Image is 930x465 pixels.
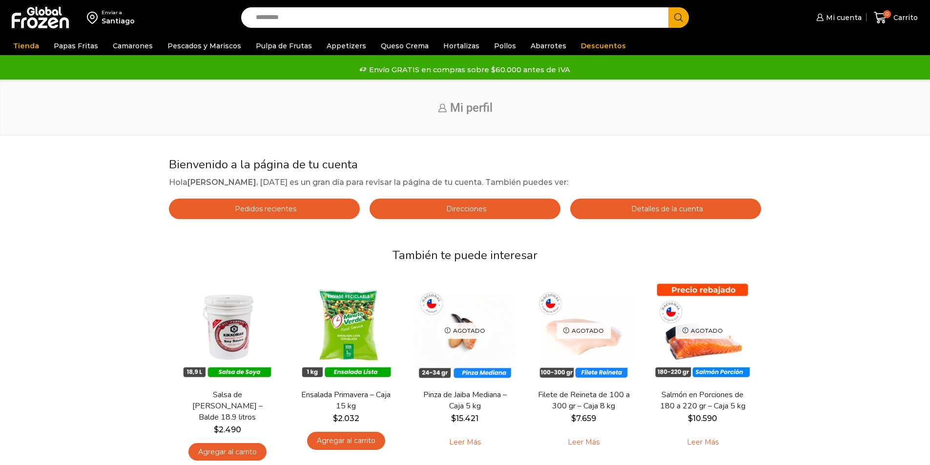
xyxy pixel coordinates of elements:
span: $ [571,414,576,423]
bdi: 15.421 [451,414,478,423]
div: 2 / 7 [289,275,403,456]
span: Detalles de la cuenta [629,204,703,213]
a: Leé más sobre “Pinza de Jaiba Mediana - Caja 5 kg” [434,432,496,452]
span: Mi cuenta [824,13,862,22]
a: Abarrotes [526,37,571,55]
bdi: 2.490 [214,425,241,434]
span: 0 [883,10,891,18]
a: Pescados y Mariscos [163,37,246,55]
a: 0 Carrito [871,6,920,29]
span: $ [333,414,338,423]
div: 5 / 7 [645,275,759,459]
a: Salmón en Porciones de 180 a 220 gr – Caja 5 kg [657,389,748,412]
a: Tienda [8,37,44,55]
span: $ [688,414,693,423]
span: Mi perfil [450,101,493,115]
a: Pollos [489,37,521,55]
a: Ensalada Primavera – Caja 15 kg [300,389,392,412]
a: Camarones [108,37,158,55]
a: Filete de Reineta de 100 a 300 gr – Caja 8 kg [537,389,629,412]
a: Hortalizas [438,37,484,55]
bdi: 10.590 [688,414,717,423]
bdi: 7.659 [571,414,596,423]
span: Carrito [891,13,918,22]
a: Salsa de [PERSON_NAME] – Balde 18.9 litros [181,389,273,424]
p: Agotado [676,323,730,339]
a: Pinza de Jaiba Mediana – Caja 5 kg [419,389,511,412]
span: Direcciones [444,204,486,213]
div: Santiago [102,16,135,26]
a: Agregar al carrito: “Ensalada Primavera - Caja 15 kg” [307,432,385,450]
a: Agregar al carrito: “Salsa de Soya Kikkoman - Balde 18.9 litros” [188,443,267,461]
div: 3 / 7 [408,275,522,459]
span: Bienvenido a la página de tu cuenta [169,157,358,172]
img: address-field-icon.svg [87,9,102,26]
a: Leé más sobre “Salmón en Porciones de 180 a 220 gr - Caja 5 kg” [672,432,734,452]
a: Direcciones [370,199,560,219]
div: 4 / 7 [527,275,641,459]
a: Pulpa de Frutas [251,37,317,55]
a: Detalles de la cuenta [570,199,761,219]
p: Agotado [557,323,611,339]
strong: [PERSON_NAME] [187,178,256,187]
p: Hola , [DATE] es un gran día para revisar la página de tu cuenta. También puedes ver: [169,176,761,189]
bdi: 2.032 [333,414,359,423]
span: $ [214,425,219,434]
a: Descuentos [576,37,631,55]
a: Mi cuenta [814,8,862,27]
span: También te puede interesar [393,247,537,263]
span: Pedidos recientes [232,204,296,213]
a: Leé más sobre “Filete de Reineta de 100 a 300 gr - Caja 8 kg” [553,432,615,452]
a: Appetizers [322,37,371,55]
span: $ [451,414,456,423]
p: Agotado [438,323,492,339]
button: Search button [668,7,689,28]
a: Papas Fritas [49,37,103,55]
div: Enviar a [102,9,135,16]
a: Pedidos recientes [169,199,360,219]
a: Queso Crema [376,37,434,55]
